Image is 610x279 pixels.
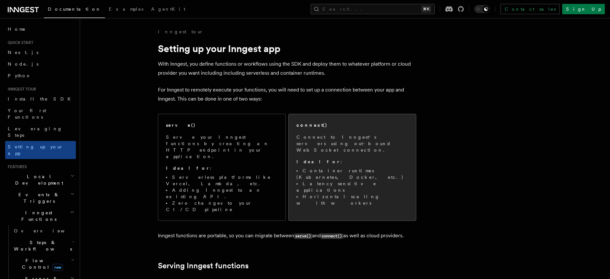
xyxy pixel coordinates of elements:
a: serve()Serve your Inngest functions by creating an HTTP endpoint in your application.Ideal for:Se... [158,114,286,221]
code: serve() [294,233,312,239]
li: Container runtimes (Kubernetes, Docker, etc.) [296,167,408,180]
a: Overview [11,225,76,237]
a: Inngest tour [158,28,203,35]
span: Features [5,164,27,169]
a: Sign Up [562,4,605,14]
span: Node.js [8,61,38,67]
p: For Inngest to remotely execute your functions, you will need to set up a connection between your... [158,85,416,103]
p: : [296,158,408,165]
span: Local Development [5,173,70,186]
button: Events & Triggers [5,189,76,207]
span: new [52,264,63,271]
span: Inngest Functions [5,209,70,222]
span: Home [8,26,26,32]
p: : [166,165,278,171]
li: Serverless platforms like Vercel, Lambda, etc. [166,174,278,187]
a: Your first Functions [5,105,76,123]
span: Next.js [8,50,38,55]
a: Examples [105,2,147,17]
a: connect()Connect to Inngest's servers using out-bound WebSocket connection.Ideal for:Container ru... [288,114,416,221]
span: Python [8,73,31,78]
kbd: ⌘K [422,6,431,12]
p: With Inngest, you define functions or workflows using the SDK and deploy them to whatever platfor... [158,59,416,78]
p: Connect to Inngest's servers using out-bound WebSocket connection. [296,134,408,153]
li: Horizontal scaling with workers [296,193,408,206]
span: Install the SDK [8,96,75,102]
h2: serve() [166,122,196,128]
button: Toggle dark mode [474,5,490,13]
a: Install the SDK [5,93,76,105]
span: Flow Control [11,257,71,270]
a: Next.js [5,47,76,58]
span: AgentKit [151,6,185,12]
a: Contact sales [501,4,560,14]
button: Inngest Functions [5,207,76,225]
span: Documentation [48,6,101,12]
a: Setting up your app [5,141,76,159]
a: Python [5,70,76,81]
a: Leveraging Steps [5,123,76,141]
p: Inngest functions are portable, so you can migrate between and as well as cloud providers. [158,231,416,241]
span: Quick start [5,40,33,45]
button: Local Development [5,171,76,189]
li: Zero changes to your CI/CD pipeline [166,200,278,213]
span: Steps & Workflows [11,239,72,252]
li: Adding Inngest to an existing API. [166,187,278,200]
span: Setting up your app [8,144,63,156]
button: Steps & Workflows [11,237,76,255]
h1: Setting up your Inngest app [158,43,416,54]
button: Search...⌘K [311,4,435,14]
span: Leveraging Steps [8,126,62,138]
a: AgentKit [147,2,189,17]
span: Overview [14,228,80,233]
a: Documentation [44,2,105,18]
strong: Ideal for [166,166,210,171]
span: Examples [109,6,143,12]
strong: Ideal for [296,159,340,164]
span: Inngest tour [5,87,36,92]
button: Flow Controlnew [11,255,76,273]
li: Latency sensitive applications [296,180,408,193]
span: Events & Triggers [5,191,70,204]
a: Home [5,23,76,35]
span: Your first Functions [8,108,46,120]
h2: connect() [296,122,327,128]
code: connect() [321,233,343,239]
a: Node.js [5,58,76,70]
a: Serving Inngest functions [158,261,249,270]
p: Serve your Inngest functions by creating an HTTP endpoint in your application. [166,134,278,160]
